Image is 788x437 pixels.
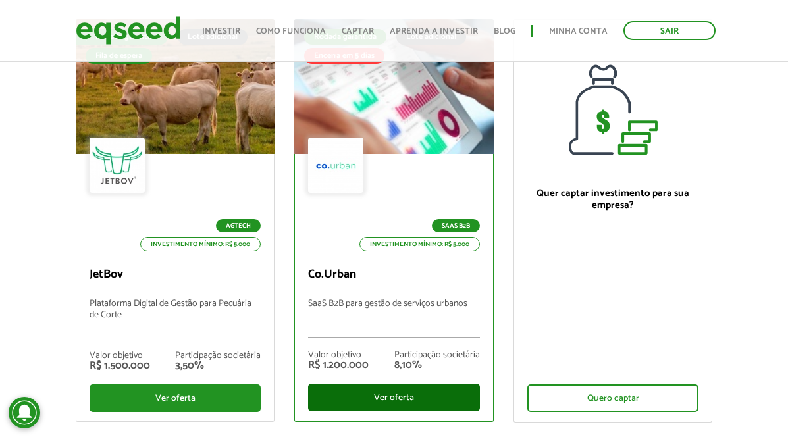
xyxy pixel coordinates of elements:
[527,188,699,211] p: Quer captar investimento para sua empresa?
[308,299,480,338] p: SaaS B2B para gestão de serviços urbanos
[175,351,261,361] div: Participação societária
[90,384,261,412] div: Ver oferta
[513,19,713,423] a: Quer captar investimento para sua empresa? Quero captar
[394,360,480,371] div: 8,10%
[623,21,716,40] a: Sair
[432,219,480,232] p: SaaS B2B
[549,27,608,36] a: Minha conta
[527,384,699,412] div: Quero captar
[76,19,275,422] a: Fila de espera Rodada garantida Lote adicional Fila de espera Agtech Investimento mínimo: R$ 5.00...
[175,361,261,371] div: 3,50%
[308,384,480,411] div: Ver oferta
[390,27,478,36] a: Aprenda a investir
[308,360,369,371] div: R$ 1.200.000
[308,268,480,282] p: Co.Urban
[76,13,181,48] img: EqSeed
[342,27,374,36] a: Captar
[494,27,515,36] a: Blog
[359,237,480,251] p: Investimento mínimo: R$ 5.000
[140,237,261,251] p: Investimento mínimo: R$ 5.000
[394,351,480,360] div: Participação societária
[216,219,261,232] p: Agtech
[202,27,240,36] a: Investir
[256,27,326,36] a: Como funciona
[90,361,150,371] div: R$ 1.500.000
[90,268,261,282] p: JetBov
[294,19,494,422] a: Rodada garantida Lote adicional Encerra em 5 dias SaaS B2B Investimento mínimo: R$ 5.000 Co.Urban...
[90,299,261,338] p: Plataforma Digital de Gestão para Pecuária de Corte
[90,351,150,361] div: Valor objetivo
[308,351,369,360] div: Valor objetivo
